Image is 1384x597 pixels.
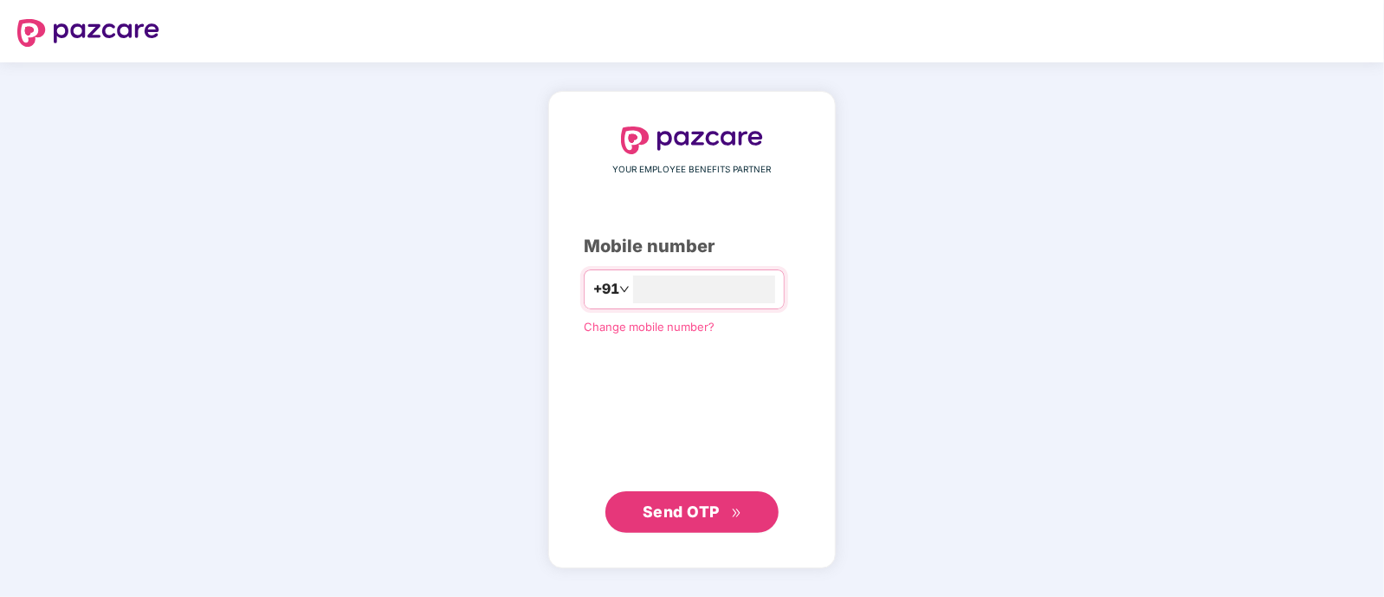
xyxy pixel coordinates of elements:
[621,127,763,154] img: logo
[17,19,159,47] img: logo
[643,503,720,521] span: Send OTP
[593,278,619,300] span: +91
[613,163,772,177] span: YOUR EMPLOYEE BENEFITS PARTNER
[605,491,779,533] button: Send OTPdouble-right
[584,320,715,334] a: Change mobile number?
[731,508,742,519] span: double-right
[584,233,800,260] div: Mobile number
[619,284,630,295] span: down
